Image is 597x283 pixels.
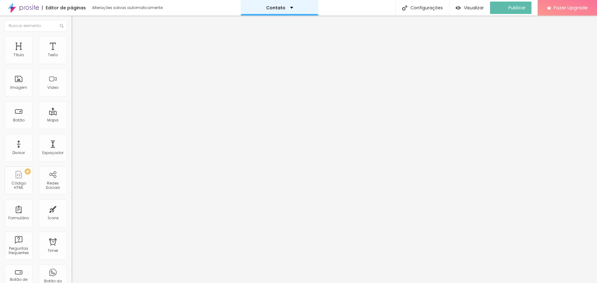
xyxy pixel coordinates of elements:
[6,181,31,190] div: Código HTML
[456,5,461,11] img: view-1.svg
[554,5,588,10] span: Fazer Upgrade
[72,16,597,283] iframe: Editor
[13,118,25,122] div: Botão
[12,151,25,155] div: Divisor
[92,6,164,10] div: Alterações salvas automaticamente
[48,216,58,220] div: Ícone
[266,6,285,10] p: Contato
[48,249,58,253] div: Timer
[6,246,31,255] div: Perguntas frequentes
[47,118,58,122] div: Mapa
[402,5,407,11] img: Icone
[490,2,531,14] button: Publicar
[47,85,58,90] div: Vídeo
[60,24,63,28] img: Icone
[42,6,86,10] div: Editor de páginas
[48,53,58,57] div: Texto
[40,181,65,190] div: Redes Sociais
[449,2,490,14] button: Visualizar
[13,53,24,57] div: Título
[10,85,27,90] div: Imagem
[42,151,63,155] div: Espaçador
[508,5,525,10] span: Publicar
[8,216,29,220] div: Formulário
[5,20,67,31] input: Buscar elemento
[464,5,484,10] span: Visualizar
